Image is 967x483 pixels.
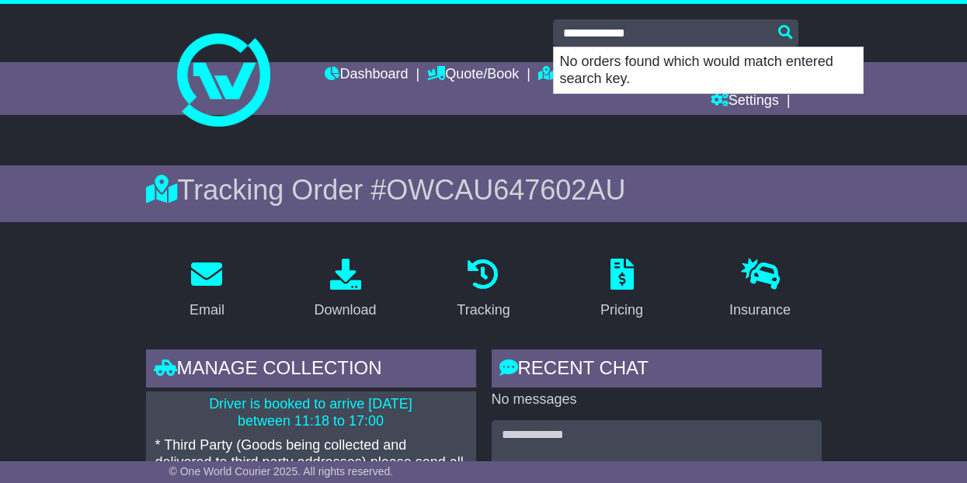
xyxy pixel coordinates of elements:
[179,253,235,326] a: Email
[711,89,779,115] a: Settings
[386,174,625,206] span: OWCAU647602AU
[719,253,801,326] a: Insurance
[538,62,607,89] a: Tracking
[314,300,376,321] div: Download
[590,253,653,326] a: Pricing
[729,300,791,321] div: Insurance
[190,300,224,321] div: Email
[146,173,822,207] div: Tracking Order #
[427,62,519,89] a: Quote/Book
[447,253,520,326] a: Tracking
[169,465,394,478] span: © One World Courier 2025. All rights reserved.
[492,349,822,391] div: RECENT CHAT
[146,349,476,391] div: Manage collection
[600,300,643,321] div: Pricing
[155,396,467,429] p: Driver is booked to arrive [DATE] between 11:18 to 17:00
[304,253,386,326] a: Download
[325,62,408,89] a: Dashboard
[457,300,510,321] div: Tracking
[492,391,822,408] p: No messages
[554,47,863,93] p: No orders found which would match entered search key.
